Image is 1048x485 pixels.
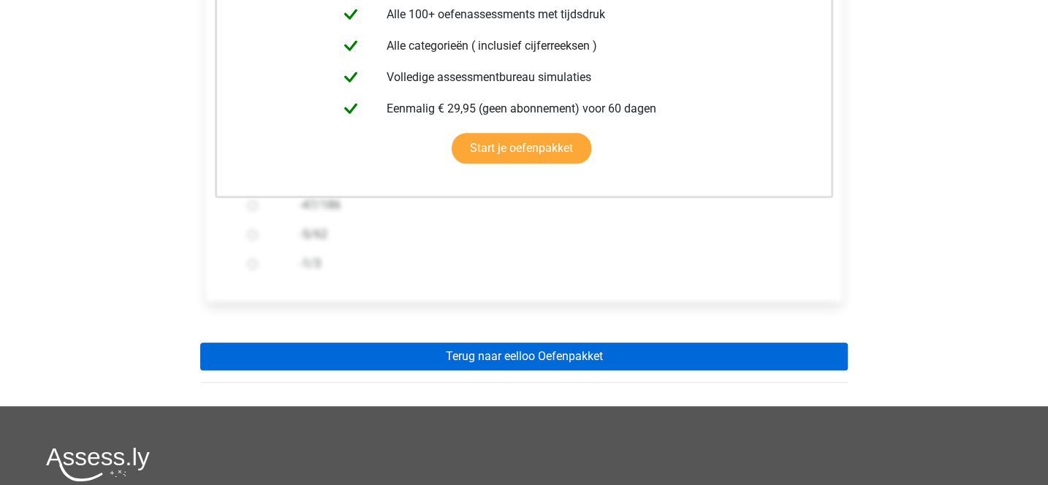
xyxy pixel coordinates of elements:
[300,255,795,272] label: -1/3
[300,226,795,243] label: -5/62
[300,196,795,214] label: -47/186
[46,447,150,481] img: Assessly logo
[452,133,591,164] a: Start je oefenpakket
[200,343,848,370] a: Terug naar eelloo Oefenpakket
